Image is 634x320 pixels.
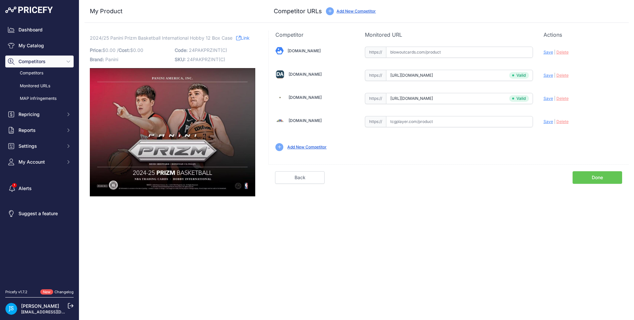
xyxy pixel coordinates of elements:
[5,80,74,92] a: Monitored URLs
[5,182,74,194] a: Alerts
[275,171,325,184] a: Back
[5,108,74,120] button: Repricing
[289,118,322,123] a: [DOMAIN_NAME]
[5,93,74,104] a: MAP infringements
[175,57,186,62] span: SKU:
[105,57,118,62] span: Panini
[556,119,569,124] span: Delete
[90,46,171,55] p: $
[5,140,74,152] button: Settings
[105,47,116,53] span: 0.00
[5,67,74,79] a: Competitors
[18,159,62,165] span: My Account
[544,50,553,55] span: Save
[40,289,53,295] span: New
[289,72,322,77] a: [DOMAIN_NAME]
[5,40,74,52] a: My Catalog
[554,119,555,124] span: |
[365,47,386,58] span: https://
[365,116,386,127] span: https://
[5,124,74,136] button: Reports
[90,7,255,16] h3: My Product
[21,309,90,314] a: [EMAIL_ADDRESS][DOMAIN_NAME]
[288,48,321,53] a: [DOMAIN_NAME]
[556,96,569,101] span: Delete
[236,34,250,42] a: Link
[554,73,555,78] span: |
[119,47,130,53] span: Cost:
[175,47,188,53] span: Code:
[5,24,74,36] a: Dashboard
[54,290,74,294] a: Changelog
[21,303,59,309] a: [PERSON_NAME]
[554,50,555,55] span: |
[5,56,74,67] button: Competitors
[365,93,386,104] span: https://
[365,31,533,39] p: Monitored URL
[274,7,322,16] h3: Competitor URLs
[287,144,327,149] a: Add New Competitor
[386,47,533,58] input: blowoutcards.com/product
[90,34,232,42] span: 2024/25 Panini Prizm Basketball International Hobby 12 Box Case
[5,156,74,168] button: My Account
[275,31,354,39] p: Competitor
[5,24,74,281] nav: Sidebar
[544,96,553,101] span: Save
[117,47,143,53] span: / $
[90,57,104,62] span: Brand:
[133,47,143,53] span: 0.00
[18,127,62,134] span: Reports
[556,73,569,78] span: Delete
[5,7,53,13] img: Pricefy Logo
[289,95,322,100] a: [DOMAIN_NAME]
[18,58,62,65] span: Competitors
[544,119,553,124] span: Save
[554,96,555,101] span: |
[556,50,569,55] span: Delete
[573,171,622,184] a: Done
[187,57,225,62] span: 24PAKPRZINT(C)
[18,111,62,118] span: Repricing
[5,208,74,220] a: Suggest a feature
[90,47,102,53] span: Price:
[386,116,533,127] input: tcgplayer.com/product
[5,289,27,295] div: Pricefy v1.7.2
[18,143,62,149] span: Settings
[544,31,622,39] p: Actions
[365,70,386,81] span: https://
[189,47,227,53] span: 24PAKPRZINT(C)
[386,93,533,104] input: steelcitycollectibles.com/product
[544,73,553,78] span: Save
[336,9,376,14] a: Add New Competitor
[386,70,533,81] input: dacardworld.com/product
